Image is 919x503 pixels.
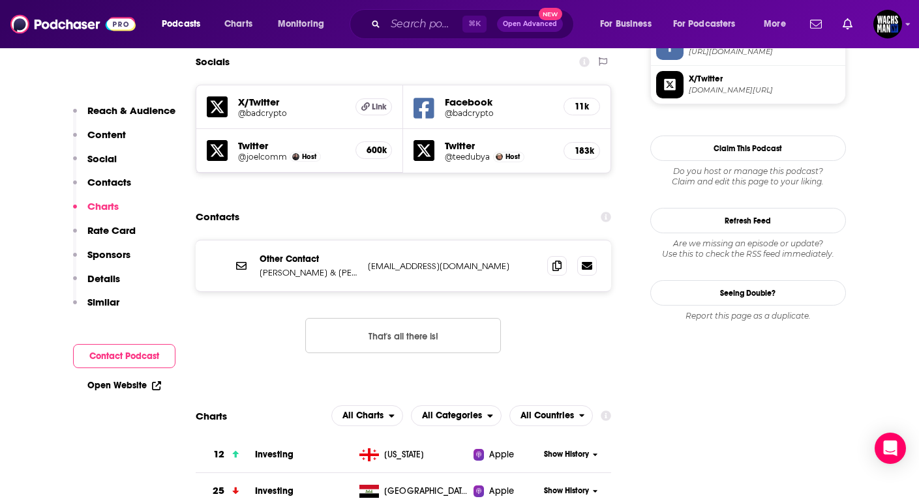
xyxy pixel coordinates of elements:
[372,102,387,112] span: Link
[73,200,119,224] button: Charts
[302,152,316,161] span: Host
[162,15,200,33] span: Podcasts
[238,108,346,118] a: @badcrypto
[445,152,490,162] a: @teedubya
[873,10,902,38] button: Show profile menu
[331,405,403,426] h2: Platforms
[689,47,840,57] span: https://www.facebook.com/badcrypto
[73,224,136,248] button: Rate Card
[342,411,384,420] span: All Charts
[367,145,381,156] h5: 600k
[764,15,786,33] span: More
[224,15,252,33] span: Charts
[238,139,346,152] h5: Twitter
[73,104,175,128] button: Reach & Audience
[689,85,840,95] span: twitter.com/badcrypto
[422,411,482,420] span: All Categories
[544,485,589,496] span: Show History
[489,448,514,461] span: Apple
[213,447,224,462] h3: 12
[368,261,537,272] p: [EMAIL_ADDRESS][DOMAIN_NAME]
[354,485,474,498] a: [GEOGRAPHIC_DATA]
[278,15,324,33] span: Monitoring
[539,8,562,20] span: New
[650,166,846,187] div: Claim and edit this page to your liking.
[255,485,294,496] a: Investing
[650,166,846,177] span: Do you host or manage this podcast?
[489,485,514,498] span: Apple
[87,104,175,117] p: Reach & Audience
[73,152,117,177] button: Social
[873,10,902,38] img: User Profile
[260,253,357,265] p: Other Contact
[539,449,602,460] button: Show History
[87,176,131,188] p: Contacts
[805,13,827,35] a: Show notifications dropdown
[87,296,119,308] p: Similar
[650,311,846,321] div: Report this page as a duplicate.
[355,98,392,115] a: Link
[496,153,503,160] img: Travis Wright
[600,15,652,33] span: For Business
[445,108,553,118] a: @badcrypto
[544,449,589,460] span: Show History
[238,96,346,108] h5: X/Twitter
[292,153,299,160] img: Joel Comm
[650,208,846,233] button: Refresh Feed
[238,152,287,162] a: @joelcomm
[384,485,469,498] span: Iraq
[73,128,126,152] button: Content
[575,145,589,156] h5: 183k
[474,448,539,461] a: Apple
[445,96,553,108] h5: Facebook
[755,14,802,35] button: open menu
[673,15,736,33] span: For Podcasters
[73,344,175,368] button: Contact Podcast
[650,280,846,306] a: Seeing Double?
[73,176,131,200] button: Contacts
[474,485,539,498] a: Apple
[462,16,487,33] span: ⌘ K
[384,448,425,461] span: Georgia
[216,14,260,35] a: Charts
[875,433,906,464] div: Open Intercom Messenger
[305,318,501,353] button: Nothing here.
[873,10,902,38] span: Logged in as WachsmanNY
[87,128,126,141] p: Content
[269,14,341,35] button: open menu
[73,248,130,272] button: Sponsors
[196,410,227,422] h2: Charts
[411,405,502,426] button: open menu
[87,200,119,212] p: Charts
[665,14,755,35] button: open menu
[837,13,858,35] a: Show notifications dropdown
[255,449,294,460] a: Investing
[509,405,594,426] button: open menu
[354,448,474,461] a: [US_STATE]
[331,405,403,426] button: open menu
[196,205,239,229] h2: Contacts
[87,272,120,285] p: Details
[575,101,589,112] h5: 11k
[196,437,255,472] a: 12
[497,16,563,32] button: Open AdvancedNew
[10,12,136,36] img: Podchaser - Follow, Share and Rate Podcasts
[196,50,230,74] h2: Socials
[650,136,846,161] button: Claim This Podcast
[87,248,130,261] p: Sponsors
[87,152,117,165] p: Social
[362,9,586,39] div: Search podcasts, credits, & more...
[505,152,520,161] span: Host
[153,14,217,35] button: open menu
[385,14,462,35] input: Search podcasts, credits, & more...
[411,405,502,426] h2: Categories
[650,238,846,259] div: Are we missing an episode or update? Use this to check the RSS feed immediately.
